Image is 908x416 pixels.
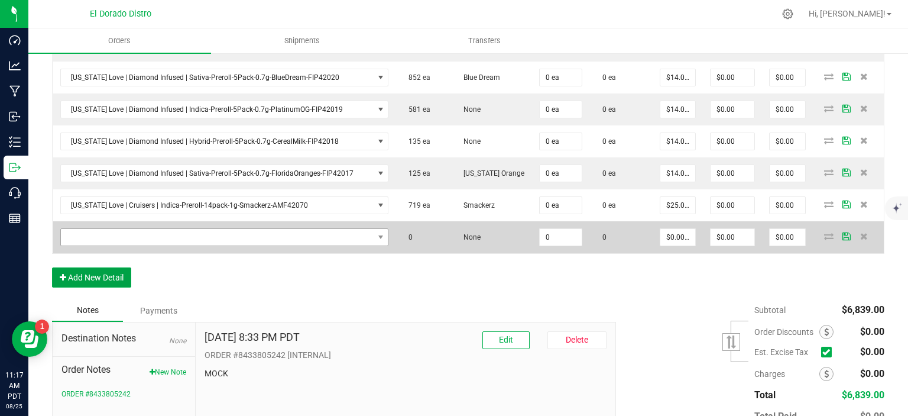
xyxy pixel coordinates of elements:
button: Add New Detail [52,267,131,288]
inline-svg: Manufacturing [9,85,21,97]
button: Edit [482,331,530,349]
span: $0.00 [860,326,884,337]
span: Smackerz [458,201,495,209]
input: 0 [540,101,582,118]
p: MOCK [205,367,607,380]
inline-svg: Inbound [9,111,21,122]
input: 0 [770,69,805,86]
input: 0 [770,133,805,150]
input: 0 [770,229,805,246]
input: 0 [711,133,754,150]
input: 0 [711,165,754,182]
input: 0 [711,197,754,214]
span: Delete Order Detail [855,233,873,240]
inline-svg: Analytics [9,60,21,72]
input: 0 [540,165,582,182]
span: Delete [566,335,588,344]
span: 0 ea [596,169,616,178]
inline-svg: Dashboard [9,34,21,46]
p: 08/25 [5,402,23,411]
span: 719 ea [403,201,430,209]
span: None [458,137,481,146]
span: None [458,105,481,114]
span: El Dorado Distro [90,9,151,19]
button: Delete [547,331,607,349]
span: 0 ea [596,73,616,82]
span: Est. Excise Tax [754,347,816,357]
span: Delete Order Detail [855,201,873,208]
input: 0 [540,133,582,150]
span: None [169,337,186,345]
span: Delete Order Detail [855,169,873,176]
span: 0 ea [596,137,616,146]
span: Calculate excise tax [821,344,837,360]
a: Transfers [393,28,576,53]
span: Delete Order Detail [855,73,873,80]
span: Save Order Detail [838,169,855,176]
span: [US_STATE] Love | Diamond Infused | Sativa-Preroll-5Pack-0.7g-FloridaOranges-FIP42017 [61,165,374,182]
button: ORDER #8433805242 [61,389,131,399]
span: Orders [92,36,147,46]
span: $6,839.00 [842,389,884,401]
input: 0 [660,133,695,150]
input: 0 [770,197,805,214]
a: Shipments [211,28,394,53]
input: 0 [540,69,582,86]
span: Delete Order Detail [855,105,873,112]
a: Orders [28,28,211,53]
inline-svg: Call Center [9,187,21,199]
input: 0 [540,197,582,214]
input: 0 [770,101,805,118]
span: Save Order Detail [838,137,855,144]
span: 135 ea [403,137,430,146]
input: 0 [540,229,582,246]
p: 11:17 AM PDT [5,370,23,402]
iframe: Resource center unread badge [35,320,49,334]
span: [US_STATE] Love | Cruisers | Indica-Preroll-14pack-1g-Smackerz-AMF42070 [61,197,374,214]
input: 0 [660,69,695,86]
input: 0 [660,165,695,182]
span: Edit [499,335,513,344]
input: 0 [711,229,754,246]
span: Subtotal [754,305,786,315]
inline-svg: Inventory [9,136,21,148]
span: Hi, [PERSON_NAME]! [809,9,886,18]
span: 581 ea [403,105,430,114]
span: 0 [596,233,607,241]
span: $0.00 [860,346,884,357]
span: Total [754,389,776,401]
span: [US_STATE] Love | Diamond Infused | Sativa-Preroll-5Pack-0.7g-BlueDream-FIP42020 [61,69,374,86]
input: 0 [711,69,754,86]
span: Save Order Detail [838,105,855,112]
input: 0 [660,101,695,118]
span: Order Discounts [754,327,819,337]
span: Charges [754,369,819,379]
span: Order Notes [61,363,186,377]
span: 125 ea [403,169,430,178]
div: Payments [123,300,194,321]
input: 0 [660,229,695,246]
span: None [458,233,481,241]
span: Destination Notes [61,331,186,346]
span: $0.00 [860,368,884,379]
span: $6,839.00 [842,304,884,315]
span: Shipments [268,36,336,46]
span: Delete Order Detail [855,137,873,144]
span: [US_STATE] Love | Diamond Infused | Hybrid-Preroll-5Pack-0.7g-CerealMilk-FIP42018 [61,133,374,150]
span: Save Order Detail [838,73,855,80]
span: 0 [403,233,413,241]
span: NO DATA FOUND [60,228,389,246]
iframe: Resource center [12,321,47,357]
span: Transfers [452,36,517,46]
h4: [DATE] 8:33 PM PDT [205,331,300,343]
p: ORDER #8433805242 [INTERNAL] [205,349,607,362]
inline-svg: Outbound [9,162,21,173]
input: 0 [711,101,754,118]
span: Save Order Detail [838,201,855,208]
span: [US_STATE] Love | Diamond Infused | Indica-Preroll-5Pack-0.7g-PlatinumOG-FIP42019 [61,101,374,118]
div: Notes [52,299,123,322]
span: Save Order Detail [838,233,855,240]
span: [US_STATE] Orange [458,169,524,178]
span: 0 ea [596,105,616,114]
div: Manage settings [780,8,795,20]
